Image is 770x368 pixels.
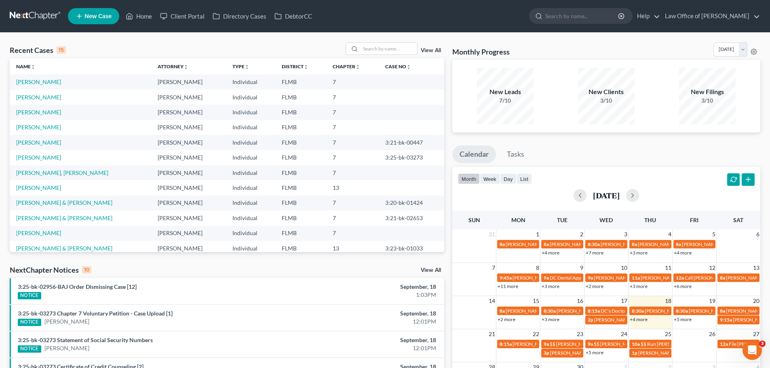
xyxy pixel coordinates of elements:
a: Districtunfold_more [282,63,308,69]
td: 3:21-bk-02653 [379,210,444,225]
div: New Filings [679,87,736,97]
span: 23 [576,329,584,339]
a: Calendar [452,145,496,163]
span: Thu [644,217,656,223]
span: 9 [579,263,584,273]
a: +2 more [498,316,515,322]
a: +4 more [542,250,559,256]
a: [PERSON_NAME] [16,184,61,191]
span: 8a [720,308,725,314]
span: 8 [535,263,540,273]
a: DebtorCC [270,9,316,23]
button: week [480,173,500,184]
i: unfold_more [184,65,188,69]
td: 7 [326,226,379,241]
td: 3:21-bk-00447 [379,135,444,150]
span: Sat [733,217,743,223]
td: 13 [326,180,379,195]
a: +3 more [630,250,648,256]
span: 8a [720,275,725,281]
a: +7 more [586,250,603,256]
td: 7 [326,165,379,180]
td: FLMB [275,180,327,195]
a: Home [122,9,156,23]
td: 7 [326,150,379,165]
span: 31 [488,229,496,239]
div: NextChapter Notices [10,265,91,275]
span: 6 [755,229,760,239]
td: 7 [326,90,379,105]
span: 22 [532,329,540,339]
td: [PERSON_NAME] [151,165,226,180]
span: [PERSON_NAME] [PHONE_NUMBER] [638,241,719,247]
span: 18 [664,296,672,306]
a: [PERSON_NAME] [16,94,61,101]
a: Help [633,9,660,23]
span: 3p [544,350,549,356]
span: 25 [664,329,672,339]
span: Wed [599,217,613,223]
td: [PERSON_NAME] [151,210,226,225]
span: 8:15a [588,308,600,314]
span: Mon [511,217,525,223]
span: New Case [84,13,112,19]
h2: [DATE] [593,191,620,200]
span: 11a [632,275,640,281]
span: 19 [708,296,716,306]
span: 3 [623,229,628,239]
span: Fri [690,217,698,223]
a: 3:25-bk-03273 Statement of Social Security Numbers [18,336,153,343]
span: DC's Doctors Appt - Annual Physical [601,308,677,314]
td: [PERSON_NAME] [151,135,226,150]
span: 15 [532,296,540,306]
td: 3:23-bk-01033 [379,241,444,256]
td: Individual [226,135,275,150]
a: View All [421,267,441,273]
a: +3 more [630,283,648,289]
span: 9:15a [720,317,732,323]
span: 9a [588,341,593,347]
span: 10a [632,341,640,347]
i: unfold_more [245,65,249,69]
span: 14 [488,296,496,306]
span: 3 [759,341,766,347]
td: FLMB [275,226,327,241]
i: unfold_more [31,65,36,69]
td: [PERSON_NAME] [151,226,226,241]
span: [PERSON_NAME] [PHONE_NUMBER] [506,308,587,314]
td: Individual [226,105,275,120]
span: 8:30a [544,308,556,314]
td: [PERSON_NAME] [151,180,226,195]
span: [PERSON_NAME] and [PERSON_NAME] [550,350,636,356]
span: [PERSON_NAME] [550,241,588,247]
span: 8:15a [500,341,512,347]
a: [PERSON_NAME] & [PERSON_NAME] [16,245,112,252]
span: 8a [676,241,681,247]
input: Search by name... [361,43,417,55]
a: [PERSON_NAME] [16,154,61,161]
td: [PERSON_NAME] [151,150,226,165]
td: FLMB [275,135,327,150]
span: [PERSON_NAME] coming in for 341 [513,275,589,281]
div: 12:01PM [302,318,436,326]
span: 4 [667,229,672,239]
div: NOTICE [18,319,41,326]
span: 9:45a [500,275,512,281]
a: Chapterunfold_more [333,63,360,69]
a: +4 more [630,316,648,322]
span: 5 [711,229,716,239]
span: $$ [PERSON_NAME] owes a check $375.00 [594,341,686,347]
button: day [500,173,517,184]
span: 12a [676,275,684,281]
a: +11 more [498,283,518,289]
a: +5 more [674,316,692,322]
td: [PERSON_NAME] [151,241,226,256]
td: 7 [326,105,379,120]
div: New Clients [578,87,635,97]
td: FLMB [275,150,327,165]
span: Sun [468,217,480,223]
span: 1p [632,350,637,356]
div: 12:01PM [302,344,436,352]
span: Call [PERSON_NAME] [685,275,732,281]
span: 9a [544,275,549,281]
